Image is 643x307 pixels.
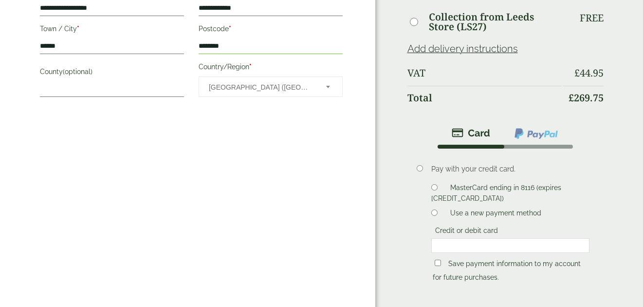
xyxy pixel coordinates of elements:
[431,227,502,237] label: Credit or debit card
[429,12,562,32] label: Collection from Leeds Store (LS27)
[574,66,604,79] bdi: 44.95
[431,184,561,205] label: MasterCard ending in 8116 (expires [CREDIT_CARD_DATA])
[40,65,184,81] label: County
[407,86,562,110] th: Total
[569,91,574,104] span: £
[452,127,490,139] img: stripe.png
[431,164,589,174] p: Pay with your credit card.
[249,63,252,71] abbr: required
[199,77,343,97] span: Country/Region
[574,66,580,79] span: £
[569,91,604,104] bdi: 269.75
[77,25,79,33] abbr: required
[407,61,562,85] th: VAT
[40,22,184,38] label: Town / City
[199,22,343,38] label: Postcode
[63,68,92,76] span: (optional)
[229,25,231,33] abbr: required
[446,209,545,220] label: Use a new payment method
[514,127,559,140] img: ppcp-gateway.png
[434,241,587,250] iframe: Secure card payment input frame
[433,260,581,284] label: Save payment information to my account for future purchases.
[199,60,343,77] label: Country/Region
[580,12,604,24] p: Free
[209,77,313,97] span: United Kingdom (UK)
[407,43,518,55] a: Add delivery instructions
